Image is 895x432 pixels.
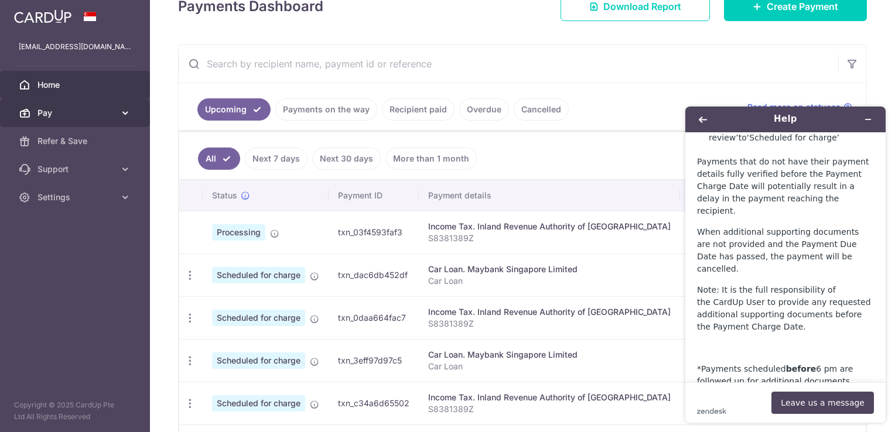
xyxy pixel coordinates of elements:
a: Overdue [459,98,509,121]
div: Income Tax. Inland Revenue Authority of [GEOGRAPHIC_DATA] [428,221,671,232]
td: txn_0daa664fac7 [329,296,419,339]
a: Cancelled [514,98,569,121]
a: Next 7 days [245,148,308,170]
p: Car Loan [428,361,671,372]
td: txn_03f4593faf3 [329,211,419,253]
span: Pay [37,107,115,119]
a: More than 1 month [385,148,477,170]
p: S8381389Z [428,403,671,415]
span: Settings [37,191,115,203]
a: All [198,148,240,170]
span: Status [212,190,237,201]
a: Next 30 days [312,148,381,170]
div: Car Loan. Maybank Singapore Limited [428,349,671,361]
p: [EMAIL_ADDRESS][DOMAIN_NAME] [19,41,131,53]
span: Processing [212,224,265,241]
iframe: Find more information here [676,97,895,432]
td: txn_3eff97d97c5 [329,339,419,382]
p: Car Loan [428,275,671,287]
th: Payment ID [329,180,419,211]
div: Car Loan. Maybank Singapore Limited [428,263,671,275]
span: Scheduled for charge [212,267,305,283]
div: Income Tax. Inland Revenue Authority of [GEOGRAPHIC_DATA] [428,392,671,403]
span: Scheduled for charge [212,310,305,326]
span: Home [37,79,115,91]
button: Leave us a message [95,294,198,317]
span: Scheduled for charge [212,352,305,369]
a: Upcoming [197,98,271,121]
a: Recipient paid [382,98,455,121]
input: Search by recipient name, payment id or reference [179,45,838,83]
span: Scheduled for charge [212,395,305,412]
span: Help [26,8,50,19]
img: CardUp [14,9,71,23]
p: *Payments scheduled 6 pm are followed up for additional documents within the same day. Payments s... [21,266,198,340]
span: Refer & Save [37,135,115,147]
p: S8381389Z [428,318,671,330]
p: S8381389Z [428,232,671,244]
td: txn_dac6db452df [329,253,419,296]
div: Income Tax. Inland Revenue Authority of [GEOGRAPHIC_DATA] [428,306,671,318]
a: Payments on the way [275,98,377,121]
span: Support [37,163,115,175]
strong: before [110,267,141,276]
td: txn_c34a6d65502 [329,382,419,424]
th: Payment details [419,180,680,211]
